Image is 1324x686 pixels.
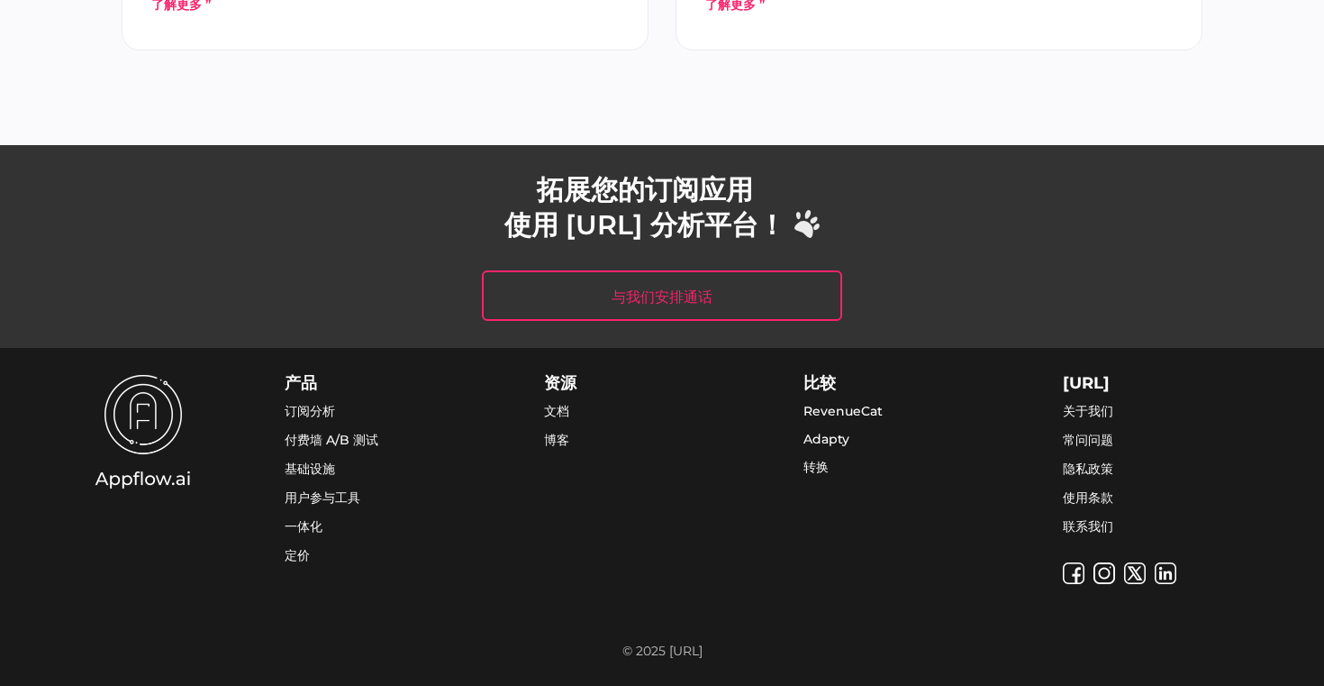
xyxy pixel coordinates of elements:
[1063,518,1113,535] font: 联系我们
[1093,563,1115,584] img: instagram图标
[1063,461,1113,478] a: 隐私政策
[285,547,310,564] a: 定价
[1063,373,1110,393] font: [URL]
[81,375,205,496] img: appflow.ai-logo.png
[285,518,322,535] font: 一体化
[1063,461,1113,477] font: 隐私政策
[622,643,703,659] font: © 2025 [URL]
[1063,432,1113,448] font: 常问问题
[1063,563,1084,584] img: Facebook 图标
[544,403,569,420] a: 文档
[1063,403,1113,419] font: 关于我们
[1063,489,1113,506] font: 使用条款
[285,489,360,507] a: 用户参与工具
[1155,563,1176,584] img: linkedin图标
[544,432,569,448] font: 博客
[803,459,829,476] a: 转换
[504,208,785,242] font: 使用 [URL] 分析平台！
[482,270,842,321] a: 与我们安排通话
[285,432,378,448] font: 付费墙 A/B 测试
[1124,563,1146,584] img: Twitter图标
[544,432,569,449] a: 博客
[1063,489,1113,507] a: 使用条款
[537,173,753,206] font: 拓展您的订阅应用
[1063,432,1113,449] a: 常问问题
[285,432,378,449] a: 付费墙 A/B 测试
[803,403,883,419] a: RevenueCat
[803,373,836,393] font: 比较
[803,459,829,475] font: 转换
[285,373,317,393] font: 产品
[285,518,322,535] a: 一体化
[1063,518,1113,535] a: 联系我们
[544,403,569,419] font: 文档
[612,288,712,306] font: 与我们安排通话
[285,489,360,506] font: 用户参与工具
[544,373,576,393] font: 资源
[285,403,335,419] font: 订阅分析
[285,403,335,420] a: 订阅分析
[803,431,849,447] a: Adapty
[285,461,335,478] a: 基础设施
[285,547,310,563] font: 定价
[1063,403,1113,420] a: 关于我们
[285,461,335,477] font: 基础设施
